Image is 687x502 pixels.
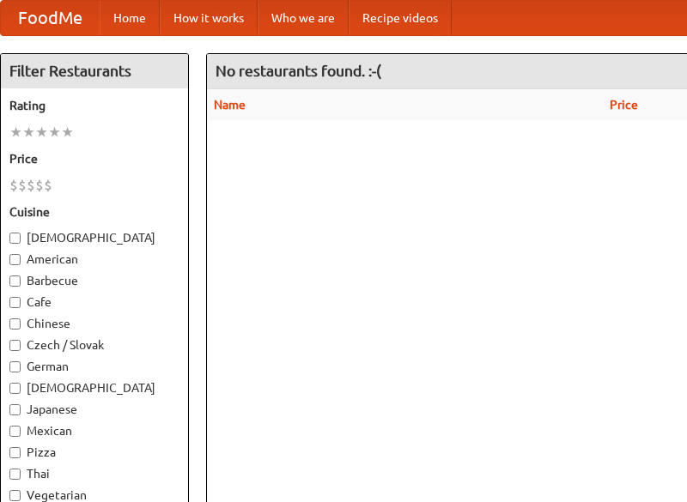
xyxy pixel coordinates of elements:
li: $ [44,176,52,195]
a: Price [610,98,638,112]
li: ★ [61,123,74,142]
label: [DEMOGRAPHIC_DATA] [9,229,179,246]
h5: Cuisine [9,203,179,221]
h5: Rating [9,97,179,114]
h5: Price [9,150,179,167]
label: Thai [9,465,179,482]
li: ★ [35,123,48,142]
ng-pluralize: No restaurants found. :-( [216,63,381,79]
input: Czech / Slovak [9,340,21,351]
input: Barbecue [9,275,21,287]
label: Mexican [9,422,179,439]
li: ★ [22,123,35,142]
h4: Filter Restaurants [1,54,188,88]
li: $ [27,176,35,195]
li: $ [18,176,27,195]
label: Japanese [9,401,179,418]
label: Czech / Slovak [9,336,179,354]
a: How it works [160,1,258,35]
input: [DEMOGRAPHIC_DATA] [9,383,21,394]
input: Pizza [9,447,21,458]
label: Cafe [9,293,179,311]
label: Barbecue [9,272,179,289]
input: [DEMOGRAPHIC_DATA] [9,233,21,244]
a: FoodMe [1,1,100,35]
input: Vegetarian [9,490,21,501]
a: Home [100,1,160,35]
input: Japanese [9,404,21,415]
label: German [9,358,179,375]
input: Cafe [9,297,21,308]
a: Who we are [258,1,349,35]
li: $ [9,176,18,195]
a: Name [214,98,246,112]
input: Mexican [9,426,21,437]
input: American [9,254,21,265]
label: [DEMOGRAPHIC_DATA] [9,379,179,396]
label: American [9,251,179,268]
li: ★ [48,123,61,142]
input: Thai [9,469,21,480]
label: Chinese [9,315,179,332]
a: Recipe videos [349,1,452,35]
li: ★ [9,123,22,142]
input: German [9,361,21,372]
input: Chinese [9,318,21,330]
label: Pizza [9,444,179,461]
li: $ [35,176,44,195]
